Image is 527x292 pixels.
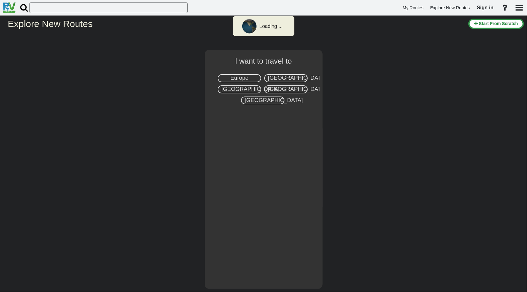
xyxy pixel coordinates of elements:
span: I want to travel to [235,57,292,65]
span: [GEOGRAPHIC_DATA] [268,75,326,81]
div: Loading ... [260,23,283,30]
div: [GEOGRAPHIC_DATA] [241,97,284,105]
button: Start From Scratch [468,19,524,29]
div: [GEOGRAPHIC_DATA] [218,85,261,93]
div: [GEOGRAPHIC_DATA] [264,74,308,82]
span: Sign in [477,5,494,10]
span: [GEOGRAPHIC_DATA] [245,97,303,103]
div: Europe [218,74,261,82]
a: My Routes [400,2,426,14]
span: My Routes [403,5,423,10]
span: [GEOGRAPHIC_DATA] [268,86,326,92]
a: Sign in [474,1,496,14]
span: [GEOGRAPHIC_DATA] [221,86,279,92]
img: RvPlanetLogo.png [3,2,16,13]
div: [GEOGRAPHIC_DATA] [264,85,308,93]
a: Explore New Routes [427,2,473,14]
span: Start From Scratch [479,21,518,26]
span: Explore New Routes [430,5,470,10]
h2: Explore New Routes [8,19,464,29]
span: Europe [230,75,248,81]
